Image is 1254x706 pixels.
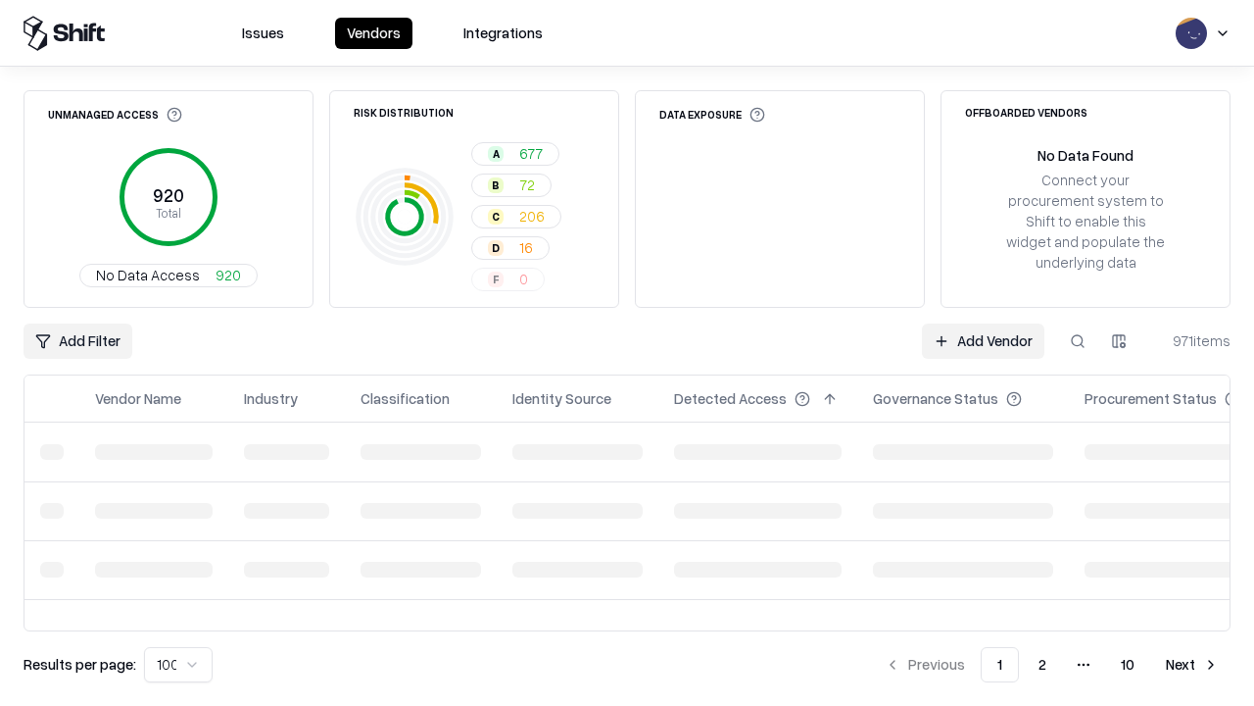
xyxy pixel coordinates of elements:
button: Add Filter [24,324,132,359]
div: Governance Status [873,388,998,409]
div: Classification [361,388,450,409]
div: Industry [244,388,298,409]
button: Issues [230,18,296,49]
tspan: Total [156,205,181,221]
span: 72 [519,175,535,195]
button: Next [1154,647,1230,682]
span: No Data Access [96,265,200,285]
tspan: 920 [153,184,184,206]
div: C [488,209,504,225]
p: Results per page: [24,654,136,675]
nav: pagination [873,647,1230,682]
div: No Data Found [1037,145,1133,166]
span: 677 [519,143,543,164]
div: Data Exposure [659,107,765,123]
button: 2 [1023,647,1062,682]
button: C206 [471,205,561,228]
div: Identity Source [512,388,611,409]
div: Procurement Status [1085,388,1217,409]
span: 206 [519,206,545,227]
div: 971 items [1152,330,1230,351]
div: B [488,177,504,193]
button: No Data Access920 [79,264,258,287]
span: 16 [519,237,533,258]
button: D16 [471,236,550,260]
div: Detected Access [674,388,787,409]
div: Connect your procurement system to Shift to enable this widget and populate the underlying data [1004,170,1167,274]
button: 1 [981,647,1019,682]
button: Integrations [452,18,555,49]
div: D [488,240,504,256]
div: Unmanaged Access [48,107,182,123]
div: Risk Distribution [354,107,454,118]
a: Add Vendor [922,324,1044,359]
button: 10 [1105,647,1150,682]
div: Vendor Name [95,388,181,409]
button: A677 [471,142,559,166]
button: B72 [471,174,552,197]
span: 920 [216,265,241,285]
div: A [488,146,504,162]
button: Vendors [335,18,412,49]
div: Offboarded Vendors [965,107,1087,118]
